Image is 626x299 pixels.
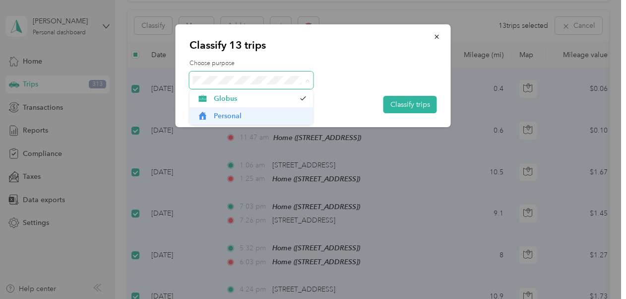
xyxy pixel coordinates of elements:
button: Classify trips [383,96,437,113]
p: Classify 13 trips [189,38,437,52]
label: Choose purpose [189,59,437,68]
span: Personal [214,111,306,121]
span: Globus [214,93,295,104]
iframe: Everlance-gr Chat Button Frame [570,243,626,299]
